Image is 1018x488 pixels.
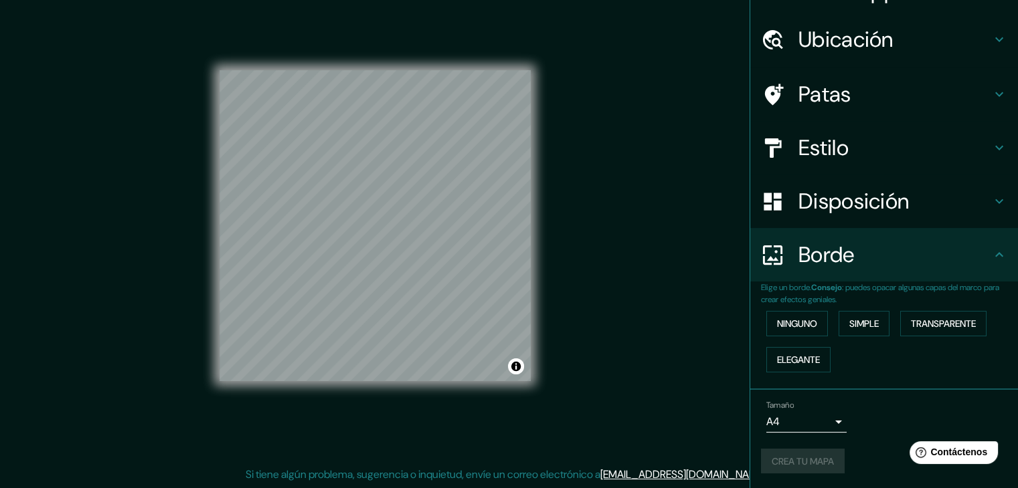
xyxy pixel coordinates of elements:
[766,311,828,336] button: Ninguno
[766,347,831,372] button: Elegante
[750,174,1018,228] div: Disposición
[798,241,855,269] font: Borde
[839,311,889,336] button: Simple
[766,414,780,429] font: A4
[899,436,1003,473] iframe: Lanzador de widgets de ayuda
[798,25,894,53] font: Ubicación
[798,134,849,162] font: Estilo
[777,318,817,330] font: Ninguno
[750,121,1018,174] div: Estilo
[508,358,524,374] button: Activar o desactivar atribución
[911,318,976,330] font: Transparente
[798,187,909,215] font: Disposición
[750,68,1018,121] div: Patas
[766,400,794,410] font: Tamaño
[777,354,820,366] font: Elegante
[798,80,851,108] font: Patas
[849,318,879,330] font: Simple
[246,467,600,481] font: Si tiene algún problema, sugerencia o inquietud, envíe un correo electrónico a
[600,467,766,481] a: [EMAIL_ADDRESS][DOMAIN_NAME]
[761,282,811,293] font: Elige un borde.
[750,13,1018,66] div: Ubicación
[766,411,847,433] div: A4
[220,70,531,381] canvas: Mapa
[750,228,1018,281] div: Borde
[761,282,999,305] font: : puedes opacar algunas capas del marco para crear efectos geniales.
[811,282,842,293] font: Consejo
[900,311,987,336] button: Transparente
